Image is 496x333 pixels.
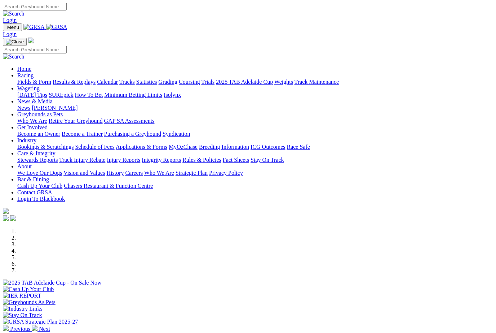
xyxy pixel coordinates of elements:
a: [PERSON_NAME] [32,105,77,111]
a: Vision and Values [63,170,105,176]
div: News & Media [17,105,493,111]
a: Login [3,17,17,23]
a: Stewards Reports [17,157,58,163]
div: Wagering [17,92,493,98]
img: Greyhounds As Pets [3,299,56,306]
a: Home [17,66,31,72]
img: chevron-right-pager-white.svg [32,325,37,331]
a: Industry [17,137,36,143]
a: Trials [201,79,214,85]
img: Industry Links [3,306,43,312]
a: Results & Replays [53,79,96,85]
a: GAP SA Assessments [104,118,155,124]
button: Toggle navigation [3,38,27,46]
a: Breeding Information [199,144,249,150]
img: twitter.svg [10,215,16,221]
a: Coursing [179,79,200,85]
a: News [17,105,30,111]
a: Purchasing a Greyhound [104,131,161,137]
div: Care & Integrity [17,157,493,163]
a: Who We Are [17,118,47,124]
a: Schedule of Fees [75,144,114,150]
img: Cash Up Your Club [3,286,54,293]
a: Retire Your Greyhound [49,118,103,124]
a: Integrity Reports [142,157,181,163]
img: Search [3,53,25,60]
a: Cash Up Your Club [17,183,62,189]
a: [DATE] Tips [17,92,47,98]
div: Get Involved [17,131,493,137]
div: Industry [17,144,493,150]
a: Tracks [119,79,135,85]
a: Statistics [136,79,157,85]
a: Next [32,326,50,332]
a: Syndication [163,131,190,137]
img: Stay On Track [3,312,42,319]
a: Racing [17,72,34,78]
a: Calendar [97,79,118,85]
a: Bookings & Scratchings [17,144,74,150]
div: Greyhounds as Pets [17,118,493,124]
a: Wagering [17,85,40,91]
span: Previous [10,326,30,332]
a: How To Bet [75,92,103,98]
a: Chasers Restaurant & Function Centre [64,183,153,189]
a: Greyhounds as Pets [17,111,63,117]
input: Search [3,3,67,10]
img: GRSA [46,24,67,30]
img: logo-grsa-white.png [28,38,34,43]
a: Weights [274,79,293,85]
a: History [106,170,124,176]
a: Strategic Plan [176,170,208,176]
a: Contact GRSA [17,189,52,195]
a: Previous [3,326,32,332]
a: About [17,163,32,169]
img: facebook.svg [3,215,9,221]
a: Login To Blackbook [17,196,65,202]
a: Privacy Policy [209,170,243,176]
img: GRSA [23,24,45,30]
span: Menu [7,25,19,30]
img: 2025 TAB Adelaide Cup - On Sale Now [3,280,102,286]
img: Search [3,10,25,17]
a: Careers [125,170,143,176]
input: Search [3,46,67,53]
a: Isolynx [164,92,181,98]
button: Toggle navigation [3,23,22,31]
div: Bar & Dining [17,183,493,189]
a: Become a Trainer [62,131,103,137]
a: Track Maintenance [294,79,339,85]
a: Fields & Form [17,79,51,85]
a: Injury Reports [107,157,140,163]
a: Care & Integrity [17,150,56,156]
a: Fact Sheets [223,157,249,163]
a: Bar & Dining [17,176,49,182]
a: ICG Outcomes [251,144,285,150]
a: SUREpick [49,92,73,98]
div: Racing [17,79,493,85]
span: Next [39,326,50,332]
img: Close [6,39,24,45]
div: About [17,170,493,176]
a: Race Safe [287,144,310,150]
a: Get Involved [17,124,48,130]
a: Rules & Policies [182,157,221,163]
a: Applications & Forms [116,144,167,150]
a: Track Injury Rebate [59,157,105,163]
img: IER REPORT [3,293,41,299]
img: chevron-left-pager-white.svg [3,325,9,331]
a: Minimum Betting Limits [104,92,162,98]
img: GRSA Strategic Plan 2025-27 [3,319,78,325]
a: MyOzChase [169,144,198,150]
a: Become an Owner [17,131,60,137]
img: logo-grsa-white.png [3,208,9,214]
a: We Love Our Dogs [17,170,62,176]
a: Login [3,31,17,37]
a: Grading [159,79,177,85]
a: Who We Are [144,170,174,176]
a: 2025 TAB Adelaide Cup [216,79,273,85]
a: News & Media [17,98,53,104]
a: Stay On Track [251,157,284,163]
